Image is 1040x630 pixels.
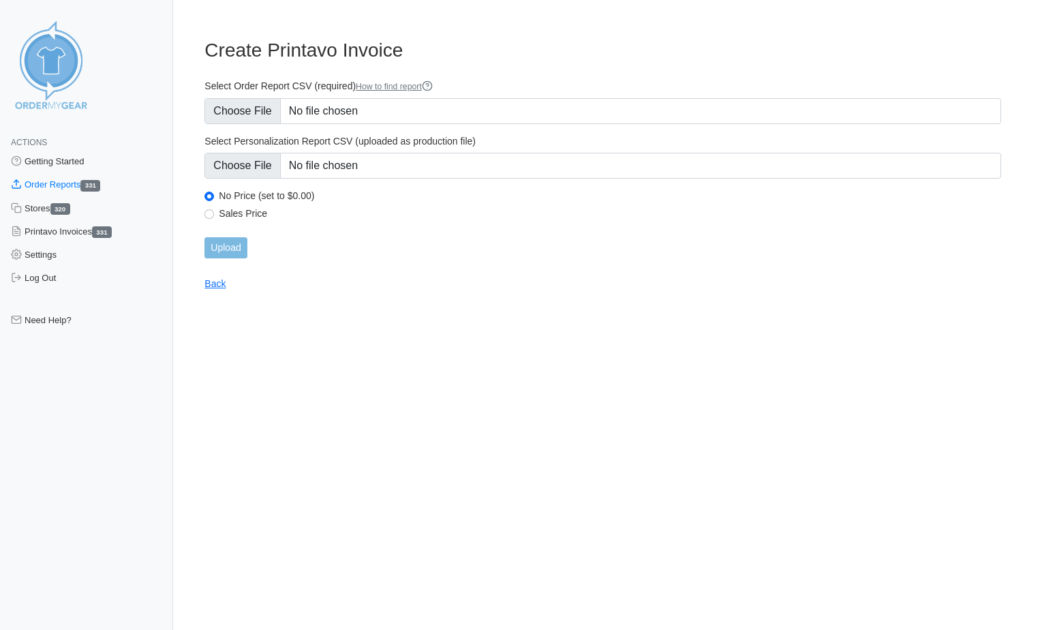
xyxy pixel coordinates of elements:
[92,226,112,238] span: 331
[204,278,226,289] a: Back
[204,135,1001,147] label: Select Personalization Report CSV (uploaded as production file)
[219,207,1001,220] label: Sales Price
[50,203,70,215] span: 320
[204,237,247,258] input: Upload
[219,190,1001,202] label: No Price (set to $0.00)
[11,138,47,147] span: Actions
[80,180,100,192] span: 331
[204,39,1001,62] h3: Create Printavo Invoice
[356,82,433,91] a: How to find report
[204,80,1001,93] label: Select Order Report CSV (required)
